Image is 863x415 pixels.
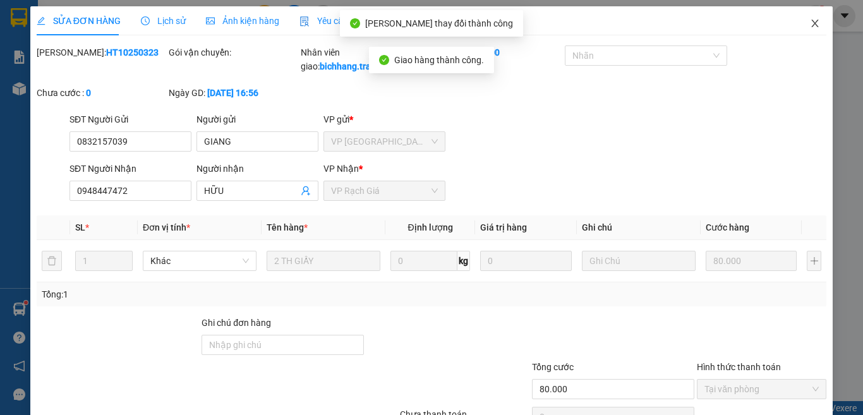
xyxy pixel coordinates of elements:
input: Ghi Chú [582,251,696,271]
input: VD: Bàn, Ghế [267,251,380,271]
span: Khác [150,251,249,270]
span: user-add [301,186,311,196]
div: Chưa cước : [37,86,166,100]
span: Yêu cầu xuất hóa đơn điện tử [299,16,433,26]
b: bichhang.trangngocphat [320,61,419,71]
span: SL [75,222,85,232]
span: Cước hàng [706,222,749,232]
div: SĐT Người Nhận [69,162,191,176]
button: delete [42,251,62,271]
span: Địa chỉ: [5,51,95,79]
div: Người gửi [196,112,318,126]
div: Gói vận chuyển: [169,45,298,59]
strong: 260A, [PERSON_NAME] [5,51,95,79]
span: check-circle [379,55,389,65]
th: Ghi chú [577,215,701,240]
button: plus [807,251,821,271]
span: SỬA ĐƠN HÀNG [37,16,121,26]
span: Địa chỉ: [97,58,202,100]
span: Điện thoại: [5,81,94,123]
span: Lịch sử [141,16,186,26]
img: icon [299,16,310,27]
strong: [STREET_ADDRESS] Châu [97,72,202,100]
span: check-circle [350,18,360,28]
b: HT10250323 [106,47,159,57]
span: picture [206,16,215,25]
span: VP [GEOGRAPHIC_DATA] [97,28,210,56]
div: [PERSON_NAME]: [37,45,166,59]
label: Hình thức thanh toán [697,362,781,372]
span: VP Nhận [323,164,359,174]
b: [DATE] 16:56 [207,88,258,98]
div: VP gửi [323,112,445,126]
div: Ngày GD: [169,86,298,100]
div: Người nhận [196,162,318,176]
input: Ghi chú đơn hàng [202,335,364,355]
span: close [810,18,820,28]
span: VP Rạch Giá [331,181,438,200]
span: VP Hà Tiên [331,132,438,151]
span: kg [457,251,470,271]
span: VP Rạch Giá [5,35,71,49]
span: Giá trị hàng [480,222,527,232]
label: Ghi chú đơn hàng [202,318,271,328]
div: Tổng: 1 [42,287,334,301]
span: [PERSON_NAME] thay đổi thành công [365,18,513,28]
span: Ảnh kiện hàng [206,16,279,26]
strong: NHÀ XE [PERSON_NAME] [20,6,195,23]
span: Đơn vị tính [143,222,190,232]
div: Nhân viên giao: [301,45,430,73]
span: Định lượng [407,222,452,232]
div: SĐT Người Gửi [69,112,191,126]
b: 0 [86,88,91,98]
span: edit [37,16,45,25]
span: Tại văn phòng [704,380,819,399]
button: Close [797,6,833,42]
span: Tên hàng [267,222,308,232]
input: 0 [480,251,571,271]
div: Cước rồi : [433,45,562,59]
span: Tổng cước [532,362,574,372]
span: Giao hàng thành công. [394,55,484,65]
span: clock-circle [141,16,150,25]
input: 0 [706,251,797,271]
